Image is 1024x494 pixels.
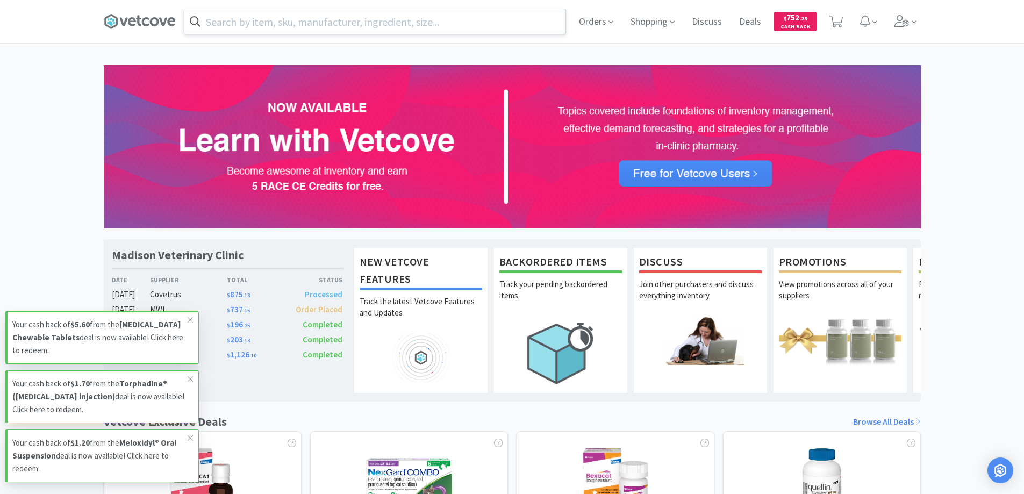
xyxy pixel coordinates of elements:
div: MWI [150,303,227,316]
span: Completed [303,349,342,360]
span: Processed [305,289,342,299]
a: [DATE]Zoetis$1,126.10Completed [112,348,343,361]
strong: $5.60 [70,319,90,330]
img: hero_backorders.png [499,316,622,390]
span: Completed [303,334,342,345]
a: Discuss [688,17,726,27]
span: . 10 [249,352,256,359]
img: 72e902af0f5a4fbaa8a378133742b35d.png [104,65,921,228]
a: [DATE]Covetrus$203.13Completed [112,333,343,346]
div: [DATE] [112,288,151,301]
span: . 13 [243,337,250,344]
span: $ [227,337,230,344]
span: $ [784,15,786,22]
p: Join other purchasers and discuss everything inventory [639,278,762,316]
span: . 15 [243,307,250,314]
span: 196 [227,319,250,330]
img: hero_feature_roadmap.png [360,333,482,382]
img: hero_promotions.png [779,316,901,365]
span: $ [227,292,230,299]
a: Deals [735,17,765,27]
span: 875 [227,289,250,299]
p: Your cash back of from the deal is now available! Click here to redeem. [12,436,188,475]
strong: $1.20 [70,438,90,448]
span: . 13 [243,292,250,299]
a: DiscussJoin other purchasers and discuss everything inventory [633,247,768,393]
p: Track the latest Vetcove Features and Updates [360,296,482,333]
img: hero_discuss.png [639,316,762,365]
span: Order Placed [296,304,342,314]
a: [DATE]Covetrus$875.13Processed [112,288,343,301]
a: [DATE]MWI$196.25Completed [112,318,343,331]
a: New Vetcove FeaturesTrack the latest Vetcove Features and Updates [354,247,488,393]
a: Backordered ItemsTrack your pending backordered items [493,247,628,393]
h1: Promotions [779,253,901,273]
div: Open Intercom Messenger [987,457,1013,483]
p: Track your pending backordered items [499,278,622,316]
h1: Discuss [639,253,762,273]
strong: $1.70 [70,378,90,389]
a: Browse All Deals [853,415,921,429]
input: Search by item, sku, manufacturer, ingredient, size... [184,9,565,34]
div: Status [285,275,343,285]
a: $752.23Cash Back [774,7,817,36]
a: PromotionsView promotions across all of your suppliers [773,247,907,393]
span: $ [227,322,230,329]
div: Covetrus [150,288,227,301]
div: Total [227,275,285,285]
span: . 25 [243,322,250,329]
span: 1,126 [227,349,256,360]
span: 737 [227,304,250,314]
span: 203 [227,334,250,345]
a: [DATE]MWI$737.15Order Placed [112,303,343,316]
span: Completed [303,319,342,330]
div: Supplier [150,275,227,285]
p: View promotions across all of your suppliers [779,278,901,316]
h1: Madison Veterinary Clinic [112,247,244,263]
p: Your cash back of from the deal is now available! Click here to redeem. [12,318,188,357]
span: 752 [784,12,807,23]
div: [DATE] [112,303,151,316]
span: . 23 [799,15,807,22]
h1: New Vetcove Features [360,253,482,290]
span: $ [227,352,230,359]
span: $ [227,307,230,314]
span: Cash Back [780,24,810,31]
p: Your cash back of from the deal is now available! Click here to redeem. [12,377,188,416]
h1: Backordered Items [499,253,622,273]
div: Date [112,275,151,285]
